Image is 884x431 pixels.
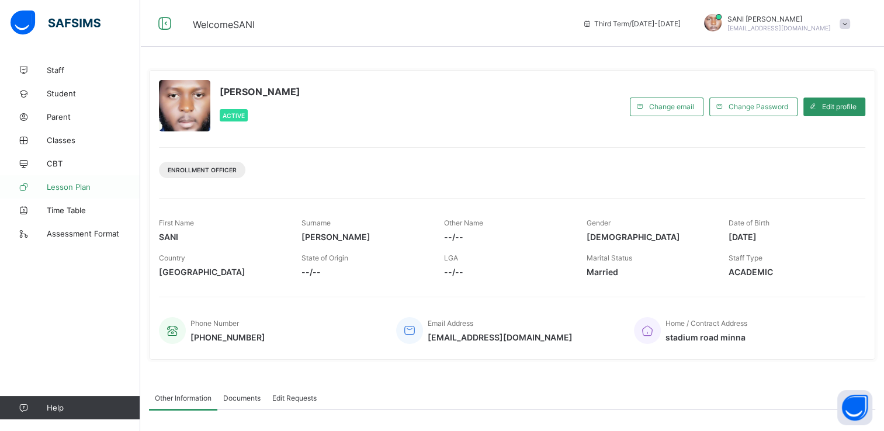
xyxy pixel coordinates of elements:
span: Staff [47,65,140,75]
span: Enrollment Officer [168,166,237,173]
span: Surname [301,218,331,227]
button: Open asap [837,390,872,425]
span: Active [223,112,245,119]
span: [EMAIL_ADDRESS][DOMAIN_NAME] [727,25,831,32]
span: Documents [223,394,261,402]
span: Other Name [444,218,483,227]
span: Other Information [155,394,212,402]
img: safsims [11,11,100,35]
span: Change email [649,102,694,111]
span: Gender [586,218,610,227]
span: LGA [444,253,458,262]
span: Country [159,253,185,262]
span: --/-- [444,232,569,242]
span: [DATE] [729,232,854,242]
span: Phone Number [190,319,239,328]
span: Student [47,89,140,98]
span: SANI [159,232,284,242]
span: State of Origin [301,253,348,262]
span: CBT [47,159,140,168]
span: [DEMOGRAPHIC_DATA] [586,232,711,242]
span: session/term information [583,19,681,28]
span: Married [586,267,711,277]
span: Welcome SANI [193,19,255,30]
span: Lesson Plan [47,182,140,192]
span: Help [47,403,140,412]
span: [PERSON_NAME] [301,232,427,242]
span: SANI [PERSON_NAME] [727,15,831,23]
span: Parent [47,112,140,121]
span: [PHONE_NUMBER] [190,332,265,342]
span: --/-- [444,267,569,277]
span: Edit profile [822,102,857,111]
span: Change Password [729,102,788,111]
span: [PERSON_NAME] [220,86,300,98]
span: Classes [47,135,140,145]
span: Marital Status [586,253,632,262]
span: Email Address [428,319,473,328]
div: SANIIBRAHIM [692,14,856,33]
span: Home / Contract Address [665,319,747,328]
span: Date of Birth [729,218,769,227]
span: ACADEMIC [729,267,854,277]
span: Edit Requests [272,394,317,402]
span: First Name [159,218,194,227]
span: Staff Type [729,253,762,262]
span: Assessment Format [47,229,140,238]
span: [GEOGRAPHIC_DATA] [159,267,284,277]
span: [EMAIL_ADDRESS][DOMAIN_NAME] [428,332,573,342]
span: stadium road minna [665,332,747,342]
span: Time Table [47,206,140,215]
span: --/-- [301,267,427,277]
